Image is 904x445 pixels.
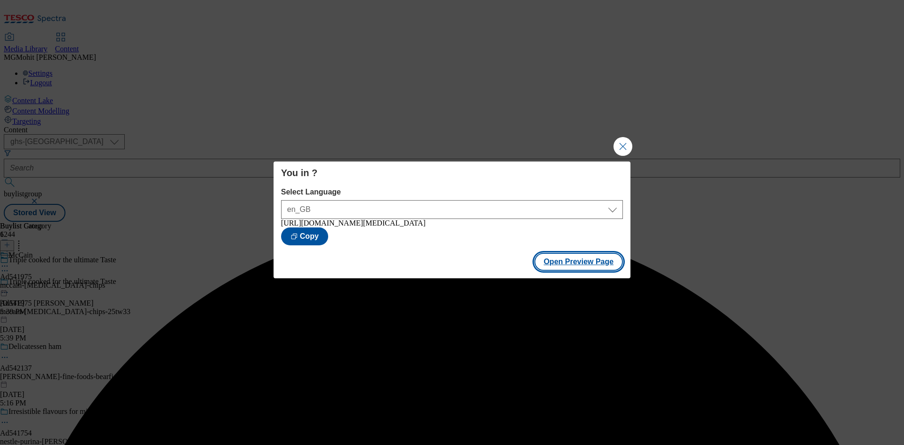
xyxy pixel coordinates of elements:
[613,137,632,156] button: Close Modal
[281,167,623,178] h4: You in ?
[281,227,328,245] button: Copy
[274,162,630,278] div: Modal
[281,219,623,227] div: [URL][DOMAIN_NAME][MEDICAL_DATA]
[281,188,623,196] label: Select Language
[534,253,623,271] button: Open Preview Page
